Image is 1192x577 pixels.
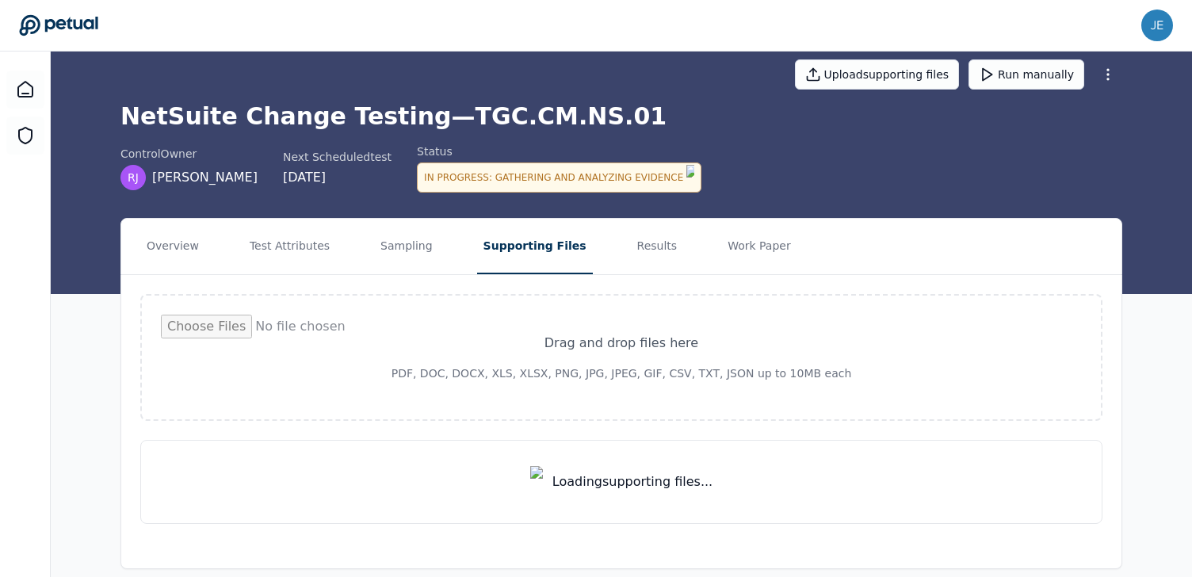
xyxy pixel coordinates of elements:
[121,219,1121,274] nav: Tabs
[128,170,139,185] span: RJ
[120,102,1122,131] h1: NetSuite Change Testing — TGC.CM.NS.01
[417,143,701,159] div: Status
[374,219,439,274] button: Sampling
[152,168,258,187] span: [PERSON_NAME]
[477,219,593,274] button: Supporting Files
[6,117,44,155] a: SOC
[631,219,684,274] button: Results
[140,440,1102,524] div: Loading supporting files ...
[283,149,392,165] div: Next Scheduled test
[968,59,1084,90] button: Run manually
[140,219,205,274] button: Overview
[243,219,336,274] button: Test Attributes
[6,71,44,109] a: Dashboard
[795,59,960,90] button: Uploadsupporting files
[1094,60,1122,89] button: More Options
[686,165,694,190] img: Logo
[417,162,701,193] div: In Progress : Gathering and Analyzing Evidence
[1141,10,1173,41] img: jenna.wei@reddit.com
[721,219,797,274] button: Work Paper
[120,146,258,162] div: control Owner
[19,14,98,36] a: Go to Dashboard
[283,168,392,187] div: [DATE]
[530,466,546,498] img: Logo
